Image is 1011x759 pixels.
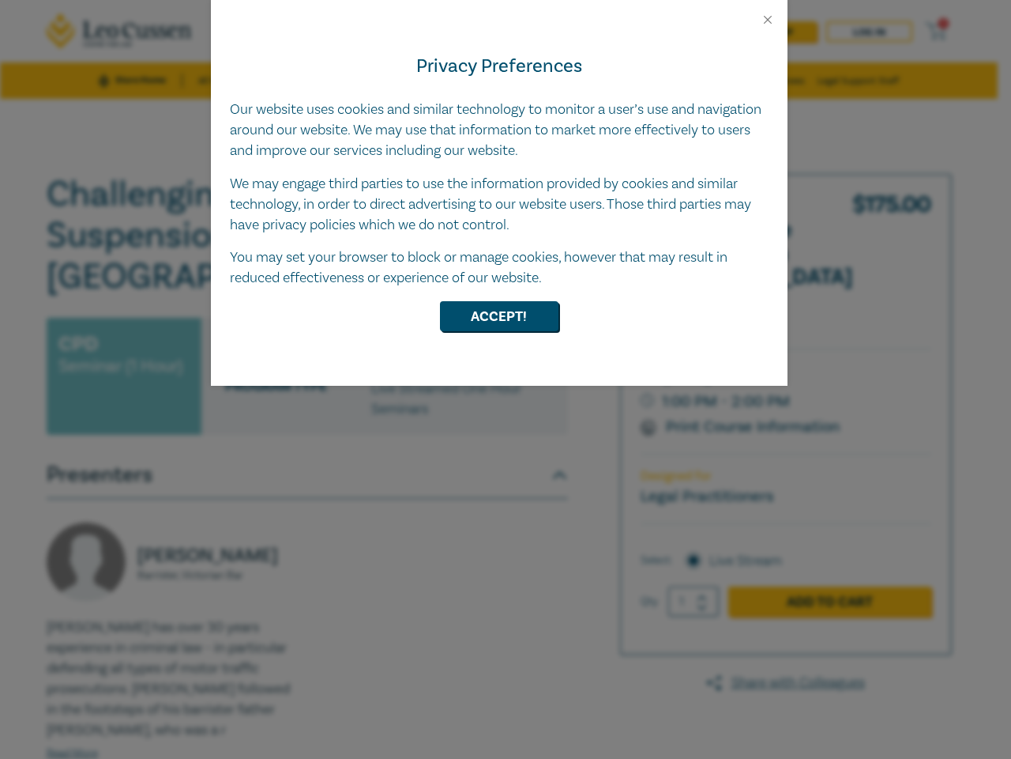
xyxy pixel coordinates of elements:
[761,13,775,27] button: Close
[230,52,769,81] h4: Privacy Preferences
[230,100,769,161] p: Our website uses cookies and similar technology to monitor a user’s use and navigation around our...
[230,247,769,289] p: You may set your browser to block or manage cookies, however that may result in reduced effective...
[230,174,769,236] p: We may engage third parties to use the information provided by cookies and similar technology, in...
[440,301,558,331] button: Accept!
